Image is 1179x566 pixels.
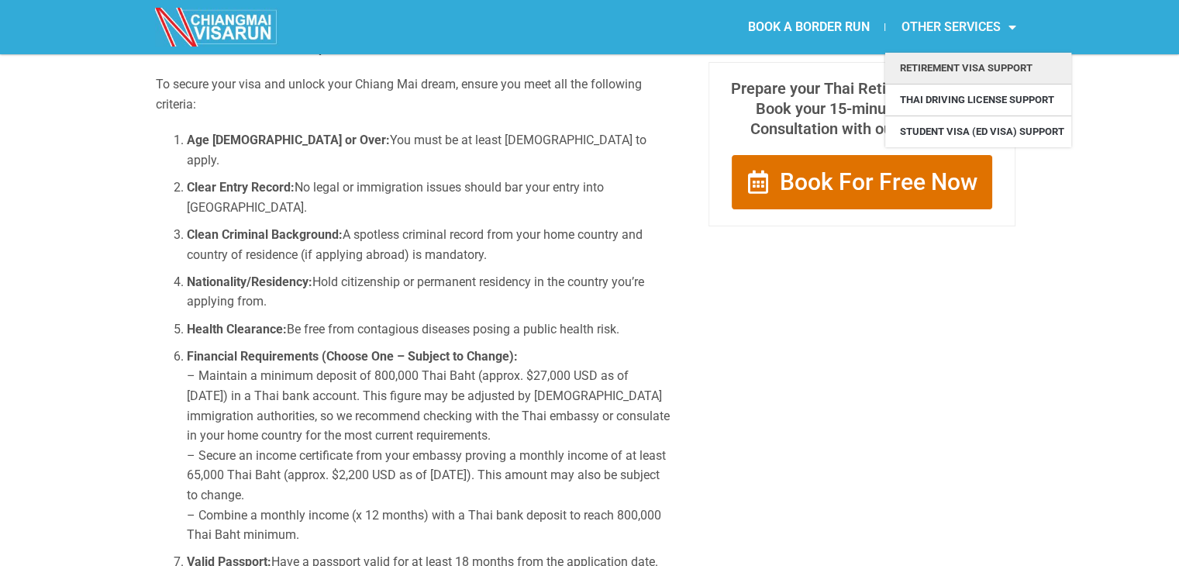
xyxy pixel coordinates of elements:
[779,171,977,194] span: Book For Free Now
[589,9,1031,45] nav: Menu
[187,130,671,170] li: You must be at least [DEMOGRAPHIC_DATA] to apply.
[731,154,993,210] a: Book For Free Now
[187,349,518,364] strong: Financial Requirements (Choose One – Subject to Change):
[187,227,343,242] strong: Clean Criminal Background:
[725,78,999,139] p: Prepare your Thai Retirement with us. Book your 15-minute Free Visa Consultation with our special...
[885,53,1071,84] a: Retirement Visa Support
[187,133,390,147] strong: Age [DEMOGRAPHIC_DATA] or Over:
[885,53,1071,147] ul: OTHER SERVICES
[187,178,671,217] li: No legal or immigration issues should bar your entry into [GEOGRAPHIC_DATA].
[885,9,1031,45] a: OTHER SERVICES
[156,74,671,114] p: To secure your visa and unlock your Chiang Mai dream, ensure you meet all the following criteria:
[187,274,312,289] strong: Nationality/Residency:
[732,9,884,45] a: BOOK A BORDER RUN
[187,225,671,264] li: A spotless criminal record from your home country and country of residence (if applying abroad) i...
[187,322,287,336] strong: Health Clearance:
[885,116,1071,147] a: Student Visa (ED Visa) Support
[187,272,671,312] li: Hold citizenship or permanent residency in the country you’re applying from.
[885,85,1071,116] a: Thai Driving License Support
[187,180,295,195] strong: Clear Entry Record:
[187,347,671,545] li: – Maintain a minimum deposit of 800,000 Thai Baht (approx. $27,000 USD as of [DATE]) in a Thai ba...
[187,319,671,340] li: Be free from contagious diseases posing a public health risk.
